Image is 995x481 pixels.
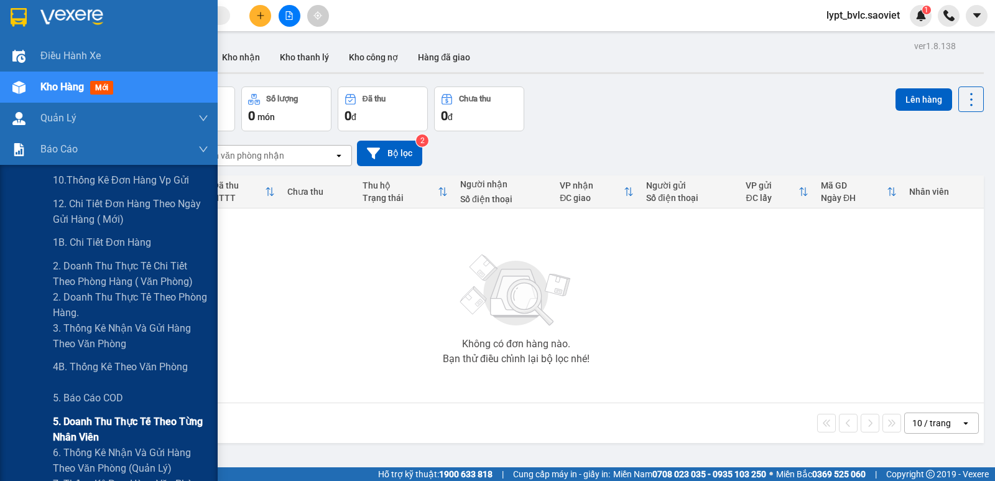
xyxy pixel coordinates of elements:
[909,187,978,197] div: Nhân viên
[378,467,493,481] span: Hỗ trợ kỹ thuật:
[821,180,887,190] div: Mã GD
[213,193,266,203] div: HTTT
[287,187,349,197] div: Chưa thu
[53,320,208,352] span: 3. Thống kê nhận và gửi hàng theo văn phòng
[966,5,988,27] button: caret-down
[345,108,351,123] span: 0
[439,469,493,479] strong: 1900 633 818
[926,470,935,479] span: copyright
[448,112,453,122] span: đ
[12,112,25,125] img: warehouse-icon
[313,11,322,20] span: aim
[256,11,265,20] span: plus
[776,467,866,481] span: Miền Bắc
[739,175,814,208] th: Toggle SortBy
[460,194,547,204] div: Số điện thoại
[560,193,624,203] div: ĐC giao
[266,95,298,103] div: Số lượng
[270,42,339,72] button: Kho thanh lý
[12,81,25,94] img: warehouse-icon
[40,81,84,93] span: Kho hàng
[206,175,282,208] th: Toggle SortBy
[198,113,208,123] span: down
[53,359,188,375] span: 4B. Thống kê theo văn phòng
[652,469,766,479] strong: 0708 023 035 - 0935 103 250
[198,149,284,162] div: Chọn văn phòng nhận
[746,180,798,190] div: VP gửi
[971,10,983,21] span: caret-down
[12,143,25,156] img: solution-icon
[339,42,408,72] button: Kho công nợ
[454,247,578,334] img: svg+xml;base64,PHN2ZyBjbGFzcz0ibGlzdC1wbHVnX19zdmciIHhtbG5zPSJodHRwOi8vd3d3LnczLm9yZy8yMDAwL3N2Zy...
[53,235,151,250] span: 1B. Chi tiết đơn hàng
[915,10,927,21] img: icon-new-feature
[279,5,300,27] button: file-add
[357,141,422,166] button: Bộ lọc
[53,258,208,289] span: 2. Doanh thu thực tế chi tiết theo phòng hàng ( văn phòng)
[40,141,78,157] span: Báo cáo
[408,42,480,72] button: Hàng đã giao
[212,42,270,72] button: Kho nhận
[11,8,27,27] img: logo-vxr
[53,172,189,188] span: 10.Thống kê đơn hàng vp gửi
[363,95,386,103] div: Đã thu
[53,445,208,476] span: 6. Thống kê nhận và gửi hàng theo văn phòng (quản lý)
[90,81,113,95] span: mới
[560,180,624,190] div: VP nhận
[356,175,454,208] th: Toggle SortBy
[248,108,255,123] span: 0
[363,193,438,203] div: Trạng thái
[338,86,428,131] button: Đã thu0đ
[443,354,590,364] div: Bạn thử điều chỉnh lại bộ lọc nhé!
[502,467,504,481] span: |
[363,180,438,190] div: Thu hộ
[646,193,733,203] div: Số điện thoại
[812,469,866,479] strong: 0369 525 060
[40,110,76,126] span: Quản Lý
[875,467,877,481] span: |
[434,86,524,131] button: Chưa thu0đ
[241,86,331,131] button: Số lượng0món
[213,180,266,190] div: Đã thu
[441,108,448,123] span: 0
[553,175,640,208] th: Toggle SortBy
[307,5,329,27] button: aim
[961,418,971,428] svg: open
[821,193,887,203] div: Ngày ĐH
[462,339,570,349] div: Không có đơn hàng nào.
[53,390,123,406] span: 5. Báo cáo COD
[53,196,208,227] span: 12. Chi tiết đơn hàng theo ngày gửi hàng ( mới)
[769,472,773,477] span: ⚪️
[943,10,955,21] img: phone-icon
[53,289,208,320] span: 2. Doanh thu thực tế theo phòng hàng.
[922,6,931,14] sup: 1
[815,175,903,208] th: Toggle SortBy
[285,11,294,20] span: file-add
[53,414,208,445] span: 5. Doanh thu thực tế theo từng nhân viên
[416,134,428,147] sup: 2
[198,144,208,154] span: down
[351,112,356,122] span: đ
[912,417,951,429] div: 10 / trang
[459,95,491,103] div: Chưa thu
[40,48,101,63] span: Điều hành xe
[646,180,733,190] div: Người gửi
[895,88,952,111] button: Lên hàng
[12,50,25,63] img: warehouse-icon
[249,5,271,27] button: plus
[817,7,910,23] span: lypt_bvlc.saoviet
[460,179,547,189] div: Người nhận
[914,39,956,53] div: ver 1.8.138
[513,467,610,481] span: Cung cấp máy in - giấy in:
[613,467,766,481] span: Miền Nam
[334,151,344,161] svg: open
[746,193,798,203] div: ĐC lấy
[924,6,928,14] span: 1
[257,112,275,122] span: món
